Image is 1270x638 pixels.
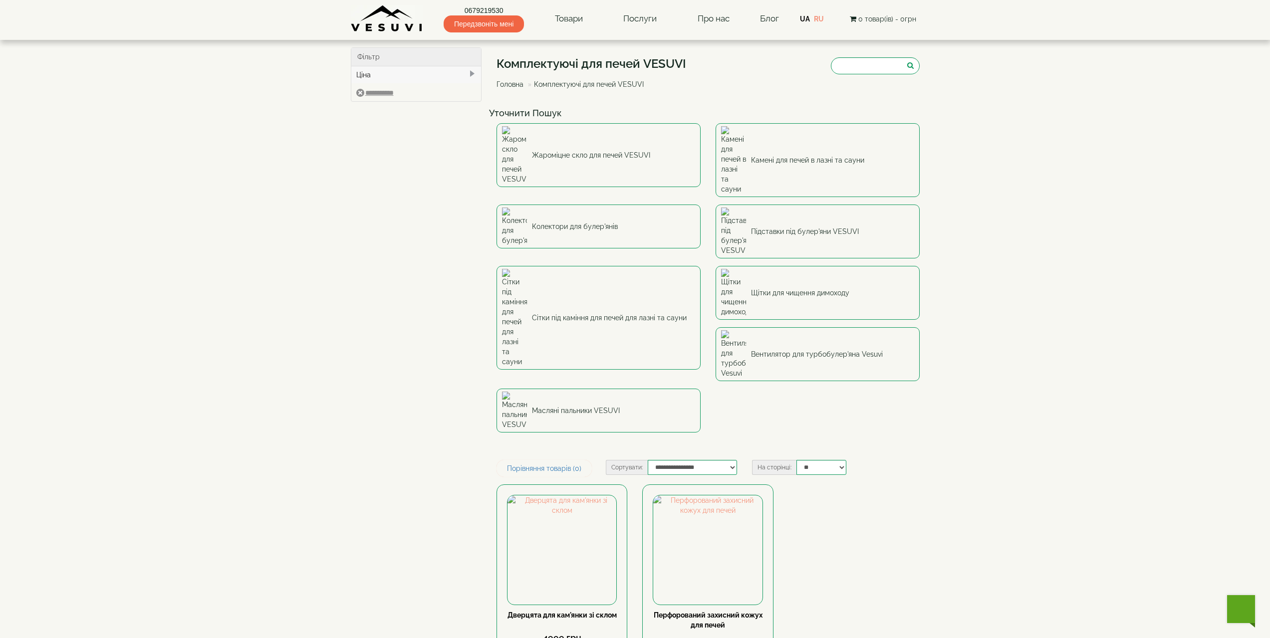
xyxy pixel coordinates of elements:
img: Щітки для чищення димоходу [721,269,746,317]
a: Перфорований захисний кожух для печей [654,611,762,629]
img: Масляні пальники VESUVI [502,392,527,429]
button: Get Call button [1227,595,1255,623]
li: Комплектуючі для печей VESUVI [525,79,644,89]
a: RU [814,15,824,23]
img: Колектори для булер'янів [502,208,527,245]
img: Жароміцне скло для печей VESUVI [502,126,527,184]
div: Фільтр [351,48,482,66]
a: Сітки під каміння для печей для лазні та сауни Сітки під каміння для печей для лазні та сауни [497,266,701,370]
img: Завод VESUVI [351,5,423,32]
img: Камені для печей в лазні та сауни [721,126,746,194]
a: Камені для печей в лазні та сауни Камені для печей в лазні та сауни [716,123,920,197]
a: 0679219530 [444,5,524,15]
a: Порівняння товарів (0) [497,460,592,477]
a: Вентилятор для турбобулер'яна Vesuvi Вентилятор для турбобулер'яна Vesuvi [716,327,920,381]
a: UA [800,15,810,23]
a: Масляні пальники VESUVI Масляні пальники VESUVI [497,389,701,432]
a: Жароміцне скло для печей VESUVI Жароміцне скло для печей VESUVI [497,123,701,187]
img: Вентилятор для турбобулер'яна Vesuvi [721,330,746,378]
img: Перфорований захисний кожух для печей [653,495,762,604]
button: 0 товар(ів) - 0грн [847,13,919,24]
a: Послуги [613,7,667,30]
span: Передзвоніть мені [444,15,524,32]
div: Ціна [351,66,482,83]
img: Сітки під каміння для печей для лазні та сауни [502,269,527,367]
a: Блог [760,13,779,23]
a: Колектори для булер'янів Колектори для булер'янів [497,205,701,248]
img: Підставки під булер'яни VESUVI [721,208,746,255]
img: Дверцята для кам'янки зі склом [508,495,616,604]
a: Товари [545,7,593,30]
a: Підставки під булер'яни VESUVI Підставки під булер'яни VESUVI [716,205,920,258]
a: Щітки для чищення димоходу Щітки для чищення димоходу [716,266,920,320]
a: Про нас [688,7,740,30]
h1: Комплектуючі для печей VESUVI [497,57,686,70]
span: 0 товар(ів) - 0грн [858,15,916,23]
label: На сторінці: [752,460,796,475]
a: Головна [497,80,523,88]
a: Дверцята для кам'янки зі склом [508,611,617,619]
label: Сортувати: [606,460,648,475]
h4: Уточнити Пошук [489,108,927,118]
